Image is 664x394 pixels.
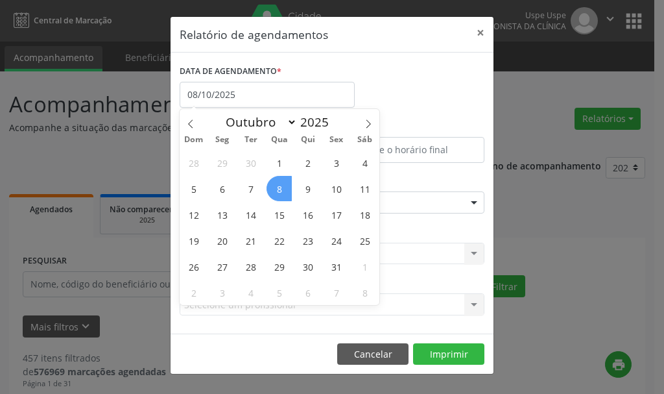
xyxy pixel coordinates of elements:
span: Outubro 1, 2025 [267,150,292,175]
span: Outubro 15, 2025 [267,202,292,227]
span: Novembro 6, 2025 [295,280,320,305]
select: Month [219,113,297,131]
span: Outubro 11, 2025 [352,176,377,201]
span: Outubro 25, 2025 [352,228,377,253]
label: ATÉ [335,117,484,137]
span: Qui [294,136,322,144]
span: Novembro 2, 2025 [181,280,206,305]
span: Outubro 6, 2025 [209,176,235,201]
span: Outubro 7, 2025 [238,176,263,201]
span: Outubro 16, 2025 [295,202,320,227]
span: Seg [208,136,237,144]
button: Imprimir [413,343,484,365]
span: Outubro 8, 2025 [267,176,292,201]
span: Dom [180,136,208,144]
span: Outubro 26, 2025 [181,254,206,279]
button: Cancelar [337,343,409,365]
span: Outubro 10, 2025 [324,176,349,201]
span: Outubro 13, 2025 [209,202,235,227]
span: Outubro 14, 2025 [238,202,263,227]
span: Novembro 7, 2025 [324,280,349,305]
label: DATA DE AGENDAMENTO [180,62,281,82]
input: Selecione o horário final [335,137,484,163]
span: Outubro 23, 2025 [295,228,320,253]
span: Sex [322,136,351,144]
span: Novembro 5, 2025 [267,280,292,305]
h5: Relatório de agendamentos [180,26,328,43]
span: Outubro 30, 2025 [295,254,320,279]
span: Outubro 24, 2025 [324,228,349,253]
span: Ter [237,136,265,144]
span: Outubro 21, 2025 [238,228,263,253]
span: Outubro 12, 2025 [181,202,206,227]
span: Outubro 29, 2025 [267,254,292,279]
span: Outubro 5, 2025 [181,176,206,201]
span: Outubro 18, 2025 [352,202,377,227]
span: Outubro 3, 2025 [324,150,349,175]
span: Outubro 31, 2025 [324,254,349,279]
input: Year [297,114,340,130]
span: Setembro 29, 2025 [209,150,235,175]
span: Outubro 22, 2025 [267,228,292,253]
span: Sáb [351,136,379,144]
span: Outubro 27, 2025 [209,254,235,279]
span: Outubro 19, 2025 [181,228,206,253]
span: Outubro 17, 2025 [324,202,349,227]
button: Close [468,17,493,49]
span: Novembro 3, 2025 [209,280,235,305]
span: Outubro 2, 2025 [295,150,320,175]
span: Outubro 4, 2025 [352,150,377,175]
span: Outubro 9, 2025 [295,176,320,201]
span: Outubro 20, 2025 [209,228,235,253]
span: Setembro 30, 2025 [238,150,263,175]
span: Setembro 28, 2025 [181,150,206,175]
span: Novembro 4, 2025 [238,280,263,305]
span: Outubro 28, 2025 [238,254,263,279]
span: Qua [265,136,294,144]
input: Selecione uma data ou intervalo [180,82,355,108]
span: Novembro 1, 2025 [352,254,377,279]
span: Novembro 8, 2025 [352,280,377,305]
